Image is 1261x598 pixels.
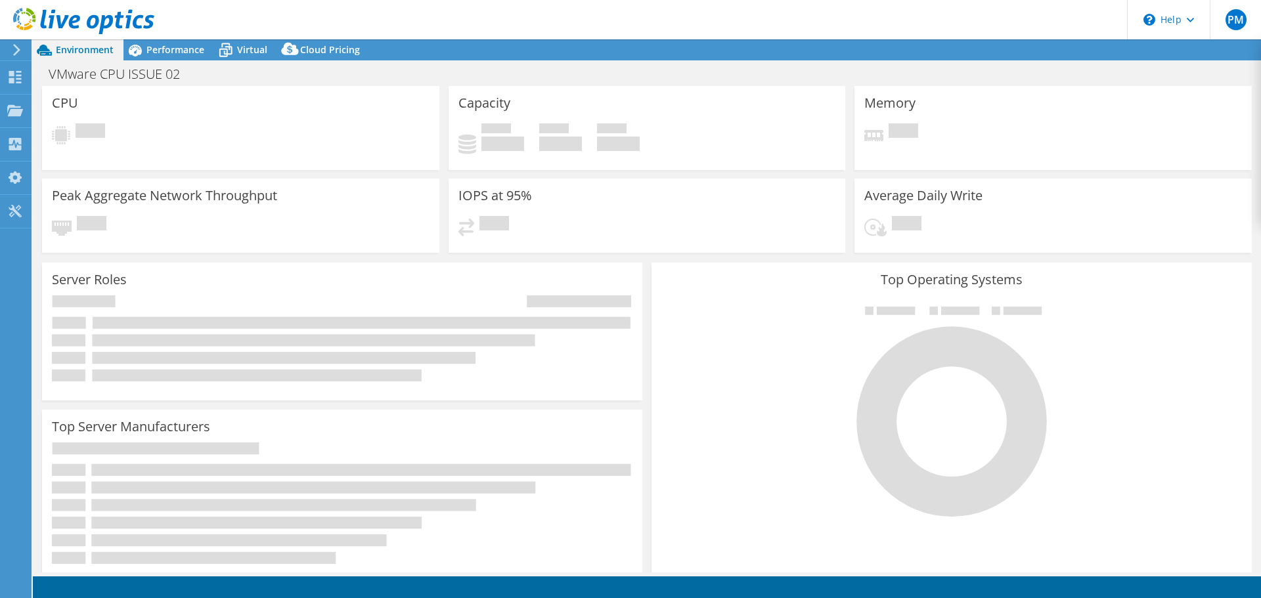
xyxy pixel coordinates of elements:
span: Environment [56,43,114,56]
span: Virtual [237,43,267,56]
span: PM [1226,9,1247,30]
h4: 0 GiB [481,137,524,151]
h3: Peak Aggregate Network Throughput [52,188,277,203]
span: Cloud Pricing [300,43,360,56]
h3: CPU [52,96,78,110]
h3: IOPS at 95% [458,188,532,203]
h3: Capacity [458,96,510,110]
h3: Top Server Manufacturers [52,419,210,434]
span: Pending [77,216,106,234]
h3: Top Operating Systems [661,272,1242,287]
span: Total [597,123,627,137]
h3: Average Daily Write [864,188,983,203]
span: Pending [889,123,918,141]
span: Pending [479,216,509,234]
span: Free [539,123,569,137]
h4: 0 GiB [539,137,582,151]
span: Used [481,123,511,137]
span: Pending [76,123,105,141]
h4: 0 GiB [597,137,640,151]
span: Pending [892,216,921,234]
h3: Memory [864,96,916,110]
h3: Server Roles [52,272,127,287]
span: Performance [146,43,204,56]
h1: VMware CPU ISSUE 02 [43,67,200,81]
svg: \n [1143,14,1155,26]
